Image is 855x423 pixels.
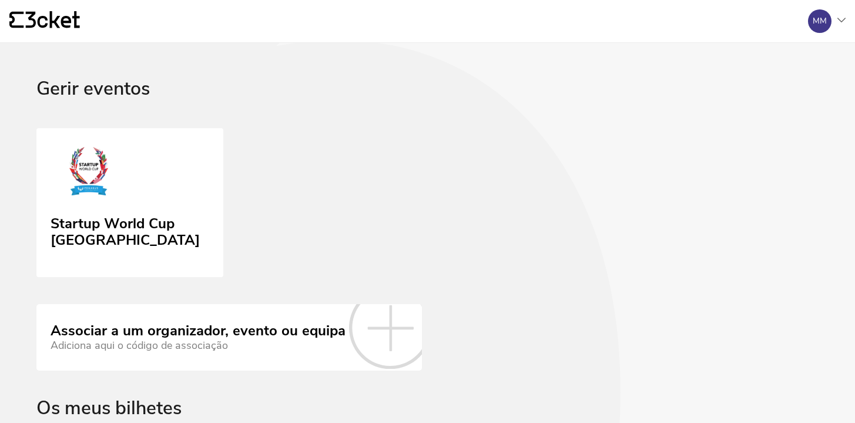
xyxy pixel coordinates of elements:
div: Gerir eventos [36,78,819,128]
div: Startup World Cup [GEOGRAPHIC_DATA] [51,211,209,248]
a: Associar a um organizador, evento ou equipa Adiciona aqui o código de associação [36,304,422,370]
img: Startup World Cup Portugal [51,147,127,200]
a: {' '} [9,11,80,31]
div: MM [813,16,827,26]
g: {' '} [9,12,24,28]
a: Startup World Cup Portugal Startup World Cup [GEOGRAPHIC_DATA] [36,128,223,278]
div: Associar a um organizador, evento ou equipa [51,323,346,339]
div: Adiciona aqui o código de associação [51,339,346,352]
